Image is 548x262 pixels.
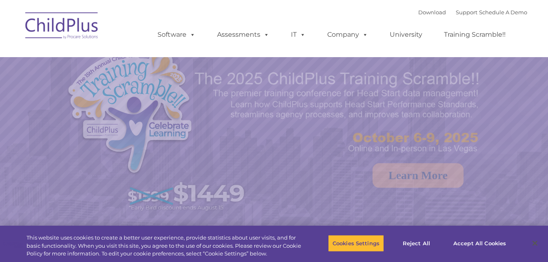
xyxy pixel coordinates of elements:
a: Company [319,27,376,43]
button: Accept All Cookies [449,235,510,252]
div: This website uses cookies to create a better user experience, provide statistics about user visit... [27,234,302,258]
a: Download [418,9,446,16]
button: Close [526,234,544,252]
a: Schedule A Demo [479,9,527,16]
a: Learn More [373,163,464,188]
a: University [382,27,430,43]
a: Support [456,9,477,16]
font: | [418,9,527,16]
a: Software [149,27,204,43]
button: Reject All [391,235,442,252]
a: Assessments [209,27,277,43]
img: ChildPlus by Procare Solutions [21,7,103,47]
a: Training Scramble!! [436,27,514,43]
a: IT [283,27,314,43]
button: Cookies Settings [328,235,384,252]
